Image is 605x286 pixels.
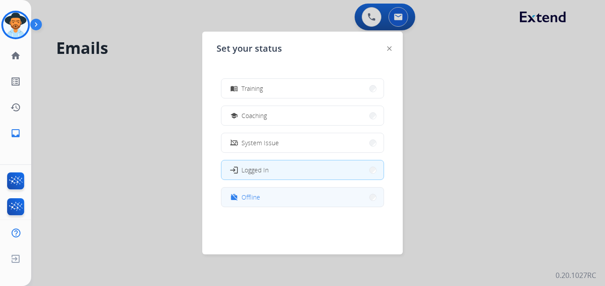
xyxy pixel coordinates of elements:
span: System Issue [241,138,279,147]
button: Logged In [221,160,384,180]
button: Offline [221,188,384,207]
span: Offline [241,192,260,202]
button: Coaching [221,106,384,125]
mat-icon: menu_book [230,85,238,92]
mat-icon: history [10,102,21,113]
img: close-button [387,46,392,51]
mat-icon: phonelink_off [230,139,238,147]
span: Logged In [241,165,269,175]
mat-icon: work_off [230,193,238,201]
mat-icon: school [230,112,238,119]
mat-icon: list_alt [10,76,21,87]
span: Coaching [241,111,267,120]
p: 0.20.1027RC [556,270,596,281]
mat-icon: login [229,165,238,174]
button: Training [221,79,384,98]
mat-icon: inbox [10,128,21,139]
img: avatar [3,12,28,37]
button: System Issue [221,133,384,152]
span: Training [241,84,263,93]
mat-icon: home [10,50,21,61]
span: Set your status [217,42,282,55]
